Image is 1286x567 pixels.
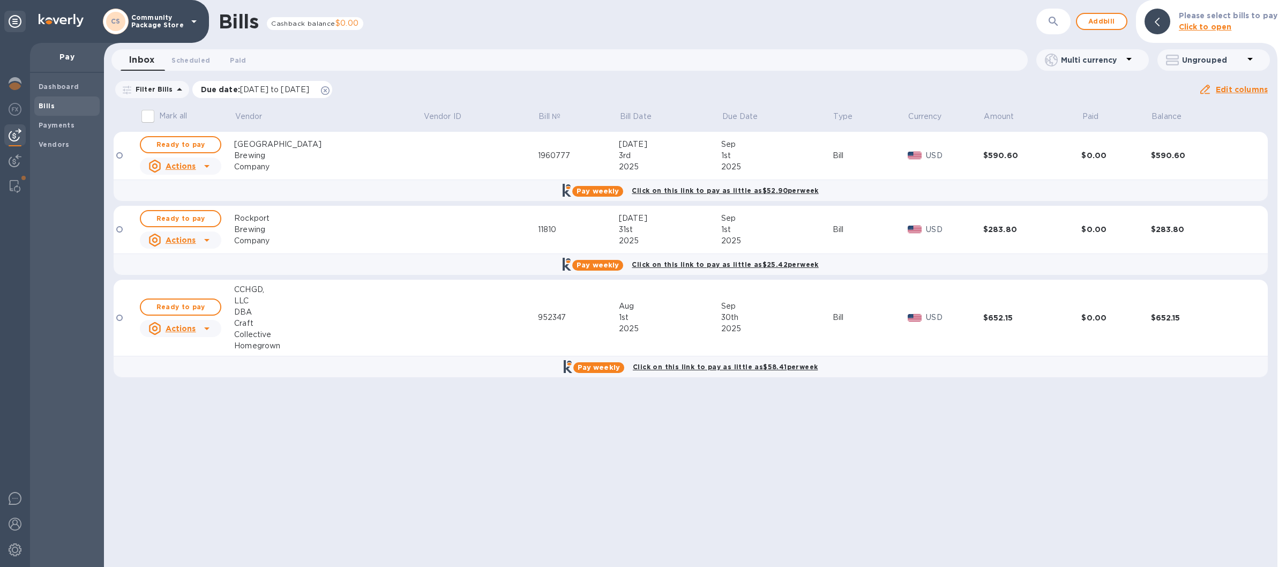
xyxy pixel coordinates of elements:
[234,284,423,295] div: CCHGD,
[234,307,423,318] div: DBA
[721,312,833,323] div: 30th
[833,111,853,122] p: Type
[632,260,818,268] b: Click on this link to pay as little as $25.42 per week
[539,111,560,122] p: Bill №
[721,213,833,224] div: Sep
[721,224,833,235] div: 1st
[234,329,423,340] div: Collective
[192,81,333,98] div: Due date:[DATE] to [DATE]
[39,140,70,148] b: Vendors
[983,312,1082,323] div: $652.15
[159,110,187,122] p: Mark all
[926,150,983,161] p: USD
[538,224,619,235] div: 11810
[721,139,833,150] div: Sep
[619,323,721,334] div: 2025
[619,150,721,161] div: 3rd
[4,11,26,32] div: Unpin categories
[234,150,423,161] div: Brewing
[538,312,619,323] div: 952347
[908,152,922,159] img: USD
[234,235,423,247] div: Company
[1152,111,1195,122] span: Balance
[131,85,173,94] p: Filter Bills
[149,212,212,225] span: Ready to pay
[577,187,619,195] b: Pay weekly
[201,84,315,95] p: Due date :
[335,19,359,27] span: $0.00
[908,226,922,233] img: USD
[721,150,833,161] div: 1st
[149,301,212,314] span: Ready to pay
[577,261,619,269] b: Pay weekly
[234,340,423,352] div: Homegrown
[833,111,866,122] span: Type
[633,363,818,371] b: Click on this link to pay as little as $58.41 per week
[234,161,423,173] div: Company
[39,51,95,62] p: Pay
[1179,11,1277,20] b: Please select bills to pay
[1151,150,1250,161] div: $590.60
[926,312,983,323] p: USD
[140,136,221,153] button: Ready to pay
[9,103,21,116] img: Foreign exchange
[722,111,758,122] p: Due Date
[1179,23,1232,31] b: Click to open
[234,318,423,329] div: Craft
[721,235,833,247] div: 2025
[833,224,908,235] div: Bill
[833,312,908,323] div: Bill
[619,161,721,173] div: 2025
[1151,224,1250,235] div: $283.80
[1086,15,1118,28] span: Add bill
[539,111,574,122] span: Bill №
[1082,111,1099,122] p: Paid
[619,213,721,224] div: [DATE]
[619,235,721,247] div: 2025
[619,139,721,150] div: [DATE]
[131,14,185,29] p: Community Package Store
[984,111,1028,122] span: Amount
[271,19,335,27] span: Cashback balance
[39,102,55,110] b: Bills
[620,111,666,122] span: Bill Date
[39,121,74,129] b: Payments
[140,299,221,316] button: Ready to pay
[619,312,721,323] div: 1st
[39,83,79,91] b: Dashboard
[926,224,983,235] p: USD
[908,314,922,322] img: USD
[424,111,475,122] span: Vendor ID
[538,150,619,161] div: 1960777
[721,323,833,334] div: 2025
[111,17,121,25] b: CS
[908,111,941,122] p: Currency
[234,213,423,224] div: Rockport
[1082,111,1113,122] span: Paid
[235,111,263,122] p: Vendor
[632,186,818,195] b: Click on this link to pay as little as $52.90 per week
[619,301,721,312] div: Aug
[619,224,721,235] div: 31st
[235,111,276,122] span: Vendor
[166,162,196,170] u: Actions
[171,55,210,66] span: Scheduled
[166,324,196,333] u: Actions
[833,150,908,161] div: Bill
[1081,224,1150,235] div: $0.00
[234,139,423,150] div: [GEOGRAPHIC_DATA]
[240,85,309,94] span: [DATE] to [DATE]
[219,10,258,33] h1: Bills
[1081,150,1150,161] div: $0.00
[1081,312,1150,323] div: $0.00
[149,138,212,151] span: Ready to pay
[721,161,833,173] div: 2025
[722,111,772,122] span: Due Date
[620,111,652,122] p: Bill Date
[39,14,84,27] img: Logo
[983,150,1082,161] div: $590.60
[230,55,246,66] span: Paid
[1216,85,1268,94] u: Edit columns
[1152,111,1182,122] p: Balance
